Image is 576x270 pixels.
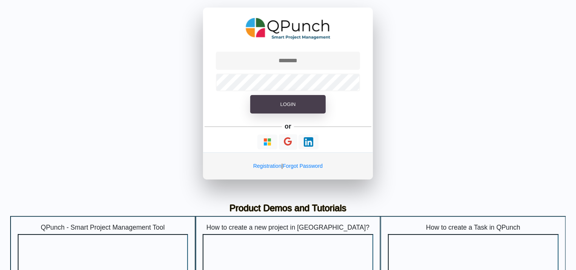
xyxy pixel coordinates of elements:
h5: How to create a new project in [GEOGRAPHIC_DATA]? [203,224,373,232]
h5: QPunch - Smart Project Management Tool [18,224,188,232]
a: Registration [253,163,282,169]
button: Continue With Microsoft Azure [257,135,277,149]
img: Loading... [304,137,313,147]
span: Login [280,101,296,107]
h5: or [283,121,293,132]
button: Login [250,95,326,114]
button: Continue With Google [279,134,297,150]
h5: How to create a Task in QPunch [388,224,559,232]
div: | [203,152,373,179]
h3: Product Demos and Tutorials [16,203,560,214]
img: QPunch [246,15,331,42]
img: Loading... [263,137,272,147]
button: Continue With LinkedIn [299,135,319,149]
a: Forgot Password [283,163,323,169]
